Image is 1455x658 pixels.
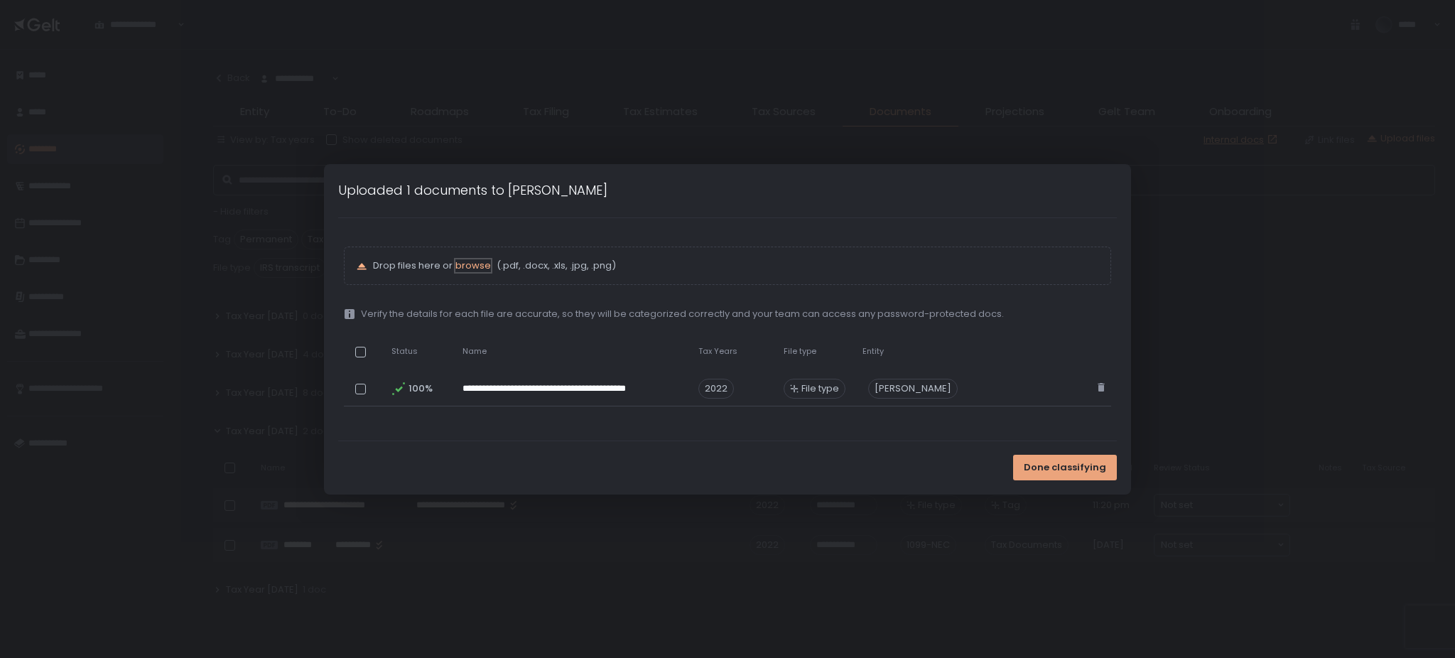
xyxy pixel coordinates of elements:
[373,259,1099,272] p: Drop files here or
[698,346,737,357] span: Tax Years
[409,382,431,395] span: 100%
[784,346,816,357] span: File type
[361,308,1004,320] span: Verify the details for each file are accurate, so they will be categorized correctly and your tea...
[1024,461,1106,474] span: Done classifying
[391,346,418,357] span: Status
[862,346,884,357] span: Entity
[1013,455,1117,480] button: Done classifying
[455,259,491,272] button: browse
[698,379,734,399] span: 2022
[801,382,839,395] span: File type
[494,259,616,272] span: (.pdf, .docx, .xls, .jpg, .png)
[338,180,607,200] h1: Uploaded 1 documents to [PERSON_NAME]
[463,346,487,357] span: Name
[868,379,958,399] div: [PERSON_NAME]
